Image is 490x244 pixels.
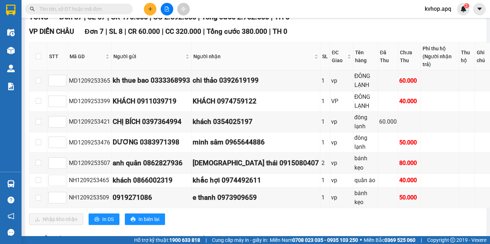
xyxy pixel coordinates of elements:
[399,176,419,185] div: 40.000
[269,27,271,36] span: |
[118,235,133,243] span: CR 0
[99,235,113,243] span: SL 2
[353,43,378,70] th: Tên hàng
[102,215,114,223] span: In DS
[68,91,112,112] td: MD1209253399
[7,180,15,188] img: warehouse-icon
[292,237,358,243] strong: 0708 023 035 - 0935 103 250
[68,70,112,91] td: MD1209253365
[164,6,169,11] span: file-add
[69,158,110,167] div: MD1209253507
[89,213,119,225] button: printerIn DS
[399,193,419,202] div: 50.000
[421,236,422,244] span: |
[399,97,419,106] div: 40.000
[113,52,184,60] span: Người gửi
[29,213,83,225] button: downloadNhập kho nhận
[69,193,110,202] div: NH1209253509
[193,52,313,60] span: Người nhận
[39,5,124,13] input: Tìm tên, số ĐT hoặc mã đơn
[8,197,14,203] span: question-circle
[138,215,159,223] span: In biên lai
[273,27,287,36] span: TH 0
[148,6,153,11] span: plus
[460,6,467,12] img: icon-new-feature
[207,27,267,36] span: Tổng cước 380.000
[331,76,352,85] div: vp
[331,176,352,185] div: vp
[321,76,329,85] div: 1
[115,235,117,243] span: |
[331,158,352,167] div: vp
[94,217,99,222] span: printer
[321,138,329,147] div: 1
[332,49,346,64] span: ĐC Giao
[321,193,329,202] div: 1
[177,3,190,15] button: aim
[162,27,164,36] span: |
[29,27,74,36] span: VP DIỄN CHÂU
[30,6,35,11] span: search
[193,116,319,127] div: khách 0354025197
[69,117,110,126] div: MD1209253421
[7,65,15,72] img: warehouse-icon
[124,27,126,36] span: |
[105,27,107,36] span: |
[385,237,415,243] strong: 0369 525 060
[193,192,319,203] div: e thanh 0973909659
[331,117,352,126] div: vp
[473,3,486,15] button: caret-down
[134,236,200,244] span: Hỗ trợ kỹ thuật:
[237,235,252,243] span: TH 0
[128,27,160,36] span: CR 60.000
[161,3,173,15] button: file-add
[6,5,15,15] img: logo-vxr
[70,52,104,60] span: Mã GD
[75,235,94,243] span: Đơn 2
[135,235,136,243] span: |
[68,153,112,173] td: MD1209253507
[459,43,475,70] th: Thu hộ
[476,6,483,12] span: caret-down
[138,235,170,243] span: CC 64.000
[131,217,136,222] span: printer
[270,236,358,244] span: Miền Nam
[321,117,329,126] div: 1
[113,192,190,203] div: 0919271086
[399,76,419,85] div: 60.000
[321,97,329,106] div: 1
[7,29,15,36] img: warehouse-icon
[354,189,377,207] div: bánh kẹo
[465,3,468,8] span: 2
[69,76,110,85] div: MD1209253365
[193,158,319,169] div: [DEMOGRAPHIC_DATA] thái 0915080407
[169,237,200,243] strong: 1900 633 818
[113,158,190,169] div: anh quân 0862827936
[165,27,201,36] span: CC 320.000
[354,92,377,110] div: ĐÔNG LẠNH
[421,43,459,70] th: Phí thu hộ (Người nhận trả)
[69,97,110,106] div: MD1209253399
[354,154,377,172] div: bánh kẹo
[68,188,112,208] td: NH1209253509
[354,176,377,185] div: quần áo
[354,72,377,89] div: ĐÔNG LẠNH
[69,138,110,147] div: MD1209253476
[172,235,174,243] span: |
[7,83,15,90] img: solution-icon
[47,43,68,70] th: STT
[113,175,190,186] div: khách 0866002319
[68,112,112,132] td: MD1209253421
[234,235,236,243] span: |
[212,236,268,244] span: Cung cấp máy in - giấy in:
[68,174,112,188] td: NH1209253465
[364,236,415,244] span: Miền Bắc
[113,116,190,127] div: CHỊ BÍCH 0397364994
[85,27,104,36] span: Đơn 7
[378,43,398,70] th: Đã Thu
[193,96,319,107] div: KHÁCH 0974759122
[331,138,352,147] div: vp
[398,43,421,70] th: Chưa Thu
[354,133,377,151] div: đông lạnh
[419,4,457,13] span: kvhop.apq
